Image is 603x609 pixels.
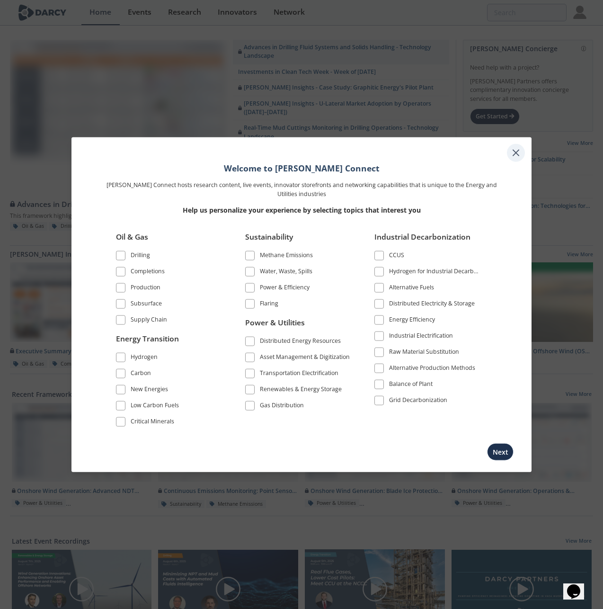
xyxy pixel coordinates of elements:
[131,417,174,428] div: Critical Minerals
[260,336,341,348] div: Distributed Energy Resources
[116,333,222,351] div: Energy Transition
[245,317,351,335] div: Power & Utilities
[131,251,150,262] div: Drilling
[389,364,475,375] div: Alternative Production Methods
[131,267,165,278] div: Completions
[487,443,514,460] button: Next
[103,181,500,198] p: [PERSON_NAME] Connect hosts research content, live events, innovator storefronts and networking c...
[260,385,342,396] div: Renewables & Energy Storage
[131,401,179,412] div: Low Carbon Fuels
[131,315,167,327] div: Supply Chain
[389,348,459,359] div: Raw Material Substitution
[260,251,313,262] div: Methane Emissions
[260,267,312,278] div: Water, Waste, Spills
[389,315,435,327] div: Energy Efficiency
[131,368,151,380] div: Carbon
[374,232,480,250] div: Industrial Decarbonization
[563,571,594,600] iframe: chat widget
[103,162,500,174] h1: Welcome to [PERSON_NAME] Connect
[389,396,447,407] div: Grid Decarbonization
[131,352,158,364] div: Hydrogen
[389,251,404,262] div: CCUS
[131,299,162,311] div: Subsurface
[260,401,304,412] div: Gas Distribution
[389,267,481,278] div: Hydrogen for Industrial Decarbonization
[260,283,310,295] div: Power & Efficiency
[389,331,453,343] div: Industrial Electrification
[103,205,500,215] p: Help us personalize your experience by selecting topics that interest you
[260,368,338,380] div: Transportation Electrification
[389,380,433,391] div: Balance of Plant
[131,283,160,295] div: Production
[260,352,350,364] div: Asset Management & Digitization
[116,232,222,250] div: Oil & Gas
[245,232,351,250] div: Sustainability
[131,385,168,396] div: New Energies
[389,283,434,295] div: Alternative Fuels
[389,299,475,311] div: Distributed Electricity & Storage
[260,299,278,311] div: Flaring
